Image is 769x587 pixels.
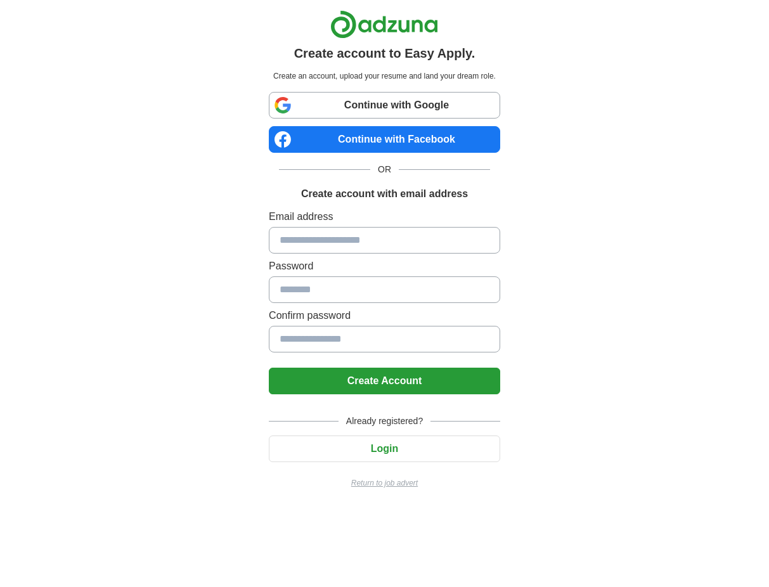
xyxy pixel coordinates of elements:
h1: Create account with email address [301,186,468,202]
button: Login [269,435,500,462]
span: Already registered? [339,415,430,428]
label: Confirm password [269,308,500,323]
button: Create Account [269,368,500,394]
a: Login [269,443,500,454]
img: Adzuna logo [330,10,438,39]
span: OR [370,163,399,176]
a: Continue with Google [269,92,500,119]
a: Continue with Facebook [269,126,500,153]
p: Create an account, upload your resume and land your dream role. [271,70,498,82]
label: Email address [269,209,500,224]
h1: Create account to Easy Apply. [294,44,475,63]
label: Password [269,259,500,274]
a: Return to job advert [269,477,500,489]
